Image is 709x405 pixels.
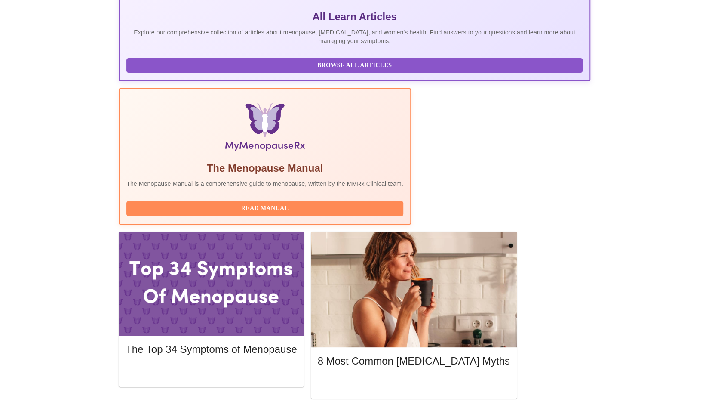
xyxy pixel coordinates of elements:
button: Read Manual [126,201,403,216]
a: Browse All Articles [126,61,585,68]
h5: The Top 34 Symptoms of Menopause [126,343,297,356]
h5: The Menopause Manual [126,161,403,175]
h5: 8 Most Common [MEDICAL_DATA] Myths [318,354,510,368]
a: Read Manual [126,204,405,211]
a: Read More [318,379,512,386]
button: Read More [126,364,297,379]
span: Read More [326,378,501,389]
span: Browse All Articles [135,60,574,71]
h5: All Learn Articles [126,10,583,24]
button: Browse All Articles [126,58,583,73]
a: Read More [126,367,299,374]
img: Menopause Manual [170,103,359,155]
button: Read More [318,376,510,391]
p: The Menopause Manual is a comprehensive guide to menopause, written by the MMRx Clinical team. [126,179,403,188]
span: Read Manual [135,203,395,214]
p: Explore our comprehensive collection of articles about menopause, [MEDICAL_DATA], and women's hea... [126,28,583,45]
span: Read More [134,366,288,377]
